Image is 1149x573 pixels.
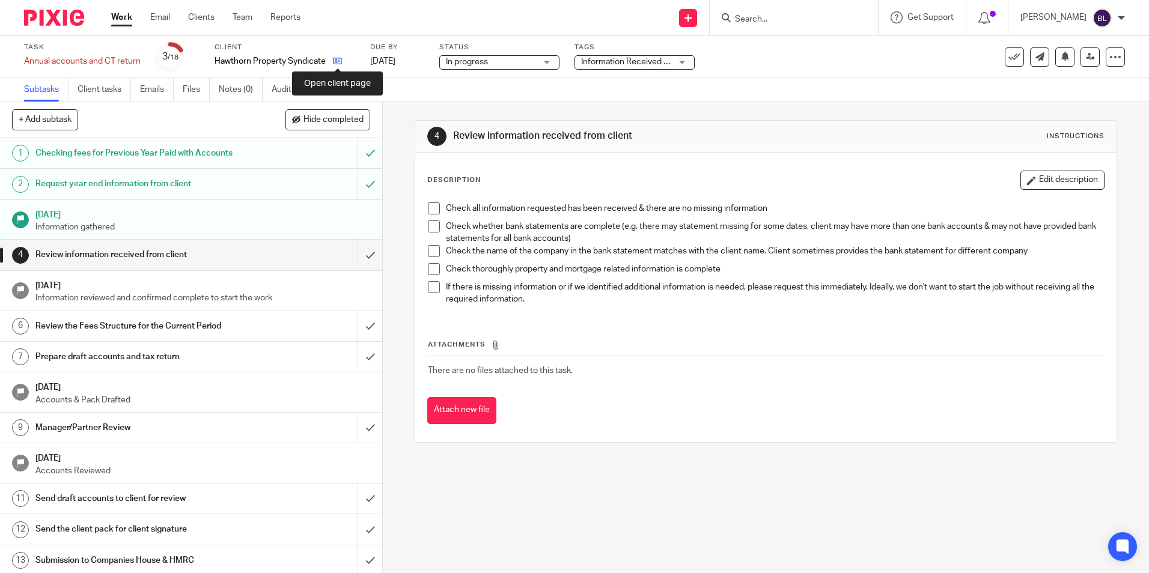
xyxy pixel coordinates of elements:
[12,348,29,365] div: 7
[35,348,242,366] h1: Prepare draft accounts and tax return
[428,366,573,375] span: There are no files attached to this task.
[12,145,29,162] div: 1
[35,317,242,335] h1: Review the Fees Structure for the Current Period
[168,54,178,61] small: /18
[12,490,29,507] div: 11
[233,11,252,23] a: Team
[24,43,141,52] label: Task
[1093,8,1112,28] img: svg%3E
[35,221,371,233] p: Information gathered
[439,43,559,52] label: Status
[12,247,29,264] div: 4
[427,127,446,146] div: 4
[150,11,170,23] a: Email
[446,202,1103,214] p: Check all information requested has been received & there are no missing information
[1020,171,1105,190] button: Edit description
[35,419,242,437] h1: Manager/Partner Review
[162,50,178,64] div: 3
[219,78,263,102] a: Notes (0)
[24,78,69,102] a: Subtasks
[446,220,1103,245] p: Check whether bank statements are complete (e.g. there may statement missing for some dates, clie...
[12,419,29,436] div: 9
[427,175,481,185] p: Description
[427,397,496,424] button: Attach new file
[215,55,327,67] p: Hawthorn Property Syndicate Ltd
[183,78,210,102] a: Files
[35,175,242,193] h1: Request year end information from client
[370,57,395,65] span: [DATE]
[35,378,371,393] h1: [DATE]
[111,11,132,23] a: Work
[303,115,364,125] span: Hide completed
[270,11,300,23] a: Reports
[35,394,371,406] p: Accounts & Pack Drafted
[581,58,675,66] span: Information Received + 1
[35,490,242,508] h1: Send draft accounts to client for review
[140,78,174,102] a: Emails
[734,14,842,25] input: Search
[35,206,371,221] h1: [DATE]
[12,521,29,538] div: 12
[272,78,318,102] a: Audit logs
[78,78,131,102] a: Client tasks
[907,13,954,22] span: Get Support
[285,109,370,130] button: Hide completed
[12,552,29,569] div: 13
[446,58,488,66] span: In progress
[574,43,695,52] label: Tags
[446,281,1103,306] p: If there is missing information or if we identified additional information is needed, please requ...
[12,109,78,130] button: + Add subtask
[370,43,424,52] label: Due by
[35,292,371,304] p: Information reviewed and confirmed complete to start the work
[24,10,84,26] img: Pixie
[446,263,1103,275] p: Check thoroughly property and mortgage related information is complete
[12,176,29,193] div: 2
[24,55,141,67] div: Annual accounts and CT return
[35,449,371,464] h1: [DATE]
[188,11,215,23] a: Clients
[35,246,242,264] h1: Review information received from client
[1020,11,1087,23] p: [PERSON_NAME]
[12,318,29,335] div: 6
[35,277,371,292] h1: [DATE]
[428,341,486,348] span: Attachments
[215,43,355,52] label: Client
[35,465,371,477] p: Accounts Reviewed
[35,520,242,538] h1: Send the client pack for client signature
[446,245,1103,257] p: Check the name of the company in the bank statement matches with the client name. Client sometime...
[35,551,242,569] h1: Submission to Companies House & HMRC
[1047,132,1105,141] div: Instructions
[35,144,242,162] h1: Checking fees for Previous Year Paid with Accounts
[453,130,791,142] h1: Review information received from client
